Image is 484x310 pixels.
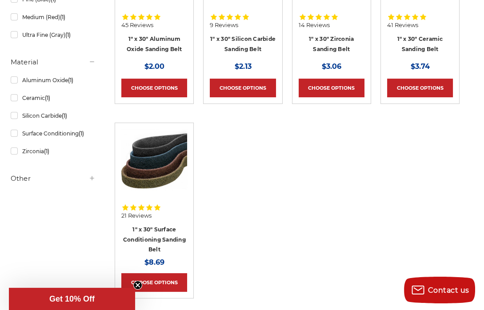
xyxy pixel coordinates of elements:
[11,72,96,88] a: Aluminum Oxide
[11,90,96,106] a: Ceramic
[49,294,95,303] span: Get 10% Off
[428,286,469,294] span: Contact us
[62,112,67,119] span: (1)
[121,273,187,292] a: Choose Options
[322,62,341,71] span: $3.06
[299,79,364,97] a: Choose Options
[11,108,96,123] a: Silicon Carbide
[68,77,73,83] span: (1)
[210,36,276,52] a: 1" x 30" Silicon Carbide Sanding Belt
[410,62,429,71] span: $3.74
[404,277,475,303] button: Contact us
[11,57,96,68] h5: Material
[144,258,164,266] span: $8.69
[9,288,135,310] div: Get 10% OffClose teaser
[65,32,71,38] span: (1)
[121,79,187,97] a: Choose Options
[44,148,49,155] span: (1)
[60,14,65,20] span: (1)
[235,62,252,71] span: $2.13
[387,22,418,28] span: 41 Reviews
[387,79,453,97] a: Choose Options
[121,129,187,195] img: 1"x30" Surface Conditioning Sanding Belts
[397,36,443,52] a: 1" x 30" Ceramic Sanding Belt
[123,226,186,253] a: 1" x 30" Surface Conditioning Sanding Belt
[79,130,84,137] span: (1)
[11,143,96,159] a: Zirconia
[210,22,238,28] span: 9 Reviews
[121,213,152,219] span: 21 Reviews
[45,95,50,101] span: (1)
[210,79,276,97] a: Choose Options
[144,62,164,71] span: $2.00
[11,173,96,184] h5: Other
[11,27,96,43] a: Ultra Fine (Gray)
[299,22,330,28] span: 14 Reviews
[309,36,354,52] a: 1" x 30" Zirconia Sanding Belt
[11,9,96,25] a: Medium (Red)
[121,22,153,28] span: 45 Reviews
[11,126,96,141] a: Surface Conditioning
[127,36,182,52] a: 1" x 30" Aluminum Oxide Sanding Belt
[124,153,185,171] a: Quick view
[133,281,142,290] button: Close teaser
